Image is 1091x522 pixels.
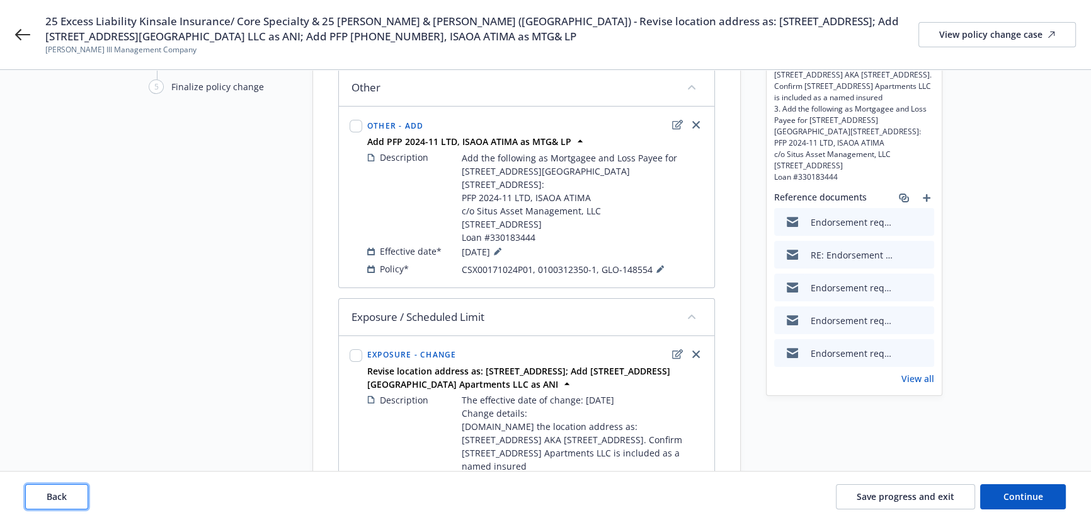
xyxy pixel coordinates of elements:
a: edit [670,347,685,362]
a: associate [896,190,911,206]
button: preview file [918,314,929,327]
span: Other - Add [367,120,423,131]
button: Save progress and exit [836,484,975,509]
a: View all [901,372,934,385]
strong: Revise location address as: [STREET_ADDRESS]; Add [STREET_ADDRESS][GEOGRAPHIC_DATA] Apartments LL... [367,365,670,390]
button: preview file [918,216,929,229]
button: preview file [918,281,929,294]
span: Other [351,80,380,95]
span: Save progress and exit [857,490,954,502]
button: download file [898,248,908,262]
span: Add the following as Mortgagee and Loss Payee for [STREET_ADDRESS][GEOGRAPHIC_DATA][STREET_ADDRES... [462,151,704,244]
a: edit [670,117,685,132]
span: Reference documents [774,190,867,206]
span: Description [380,151,428,164]
div: Endorsement request - [PERSON_NAME] III Management Company - Policy #CSX00171024P01 & 0100312350-... [811,281,893,294]
button: download file [898,347,908,360]
strong: Add PFP 2024-11 LTD, ISAOA ATIMA as MTG& LP [367,136,571,148]
span: [DATE] [462,244,505,259]
span: Description [380,393,428,407]
a: close [688,117,704,132]
div: View policy change case [939,23,1055,47]
span: 25 Excess Liability Kinsale Insurance/ Core Specialty & 25 [PERSON_NAME] & [PERSON_NAME] ([GEOGRA... [45,14,918,44]
span: CSX00171024P01, 0100312350-1, GLO-148554 [462,262,668,277]
div: Finalize policy change [171,80,264,93]
div: Othercollapse content [339,69,714,107]
div: 5 [149,79,164,94]
div: Exposure / Scheduled Limitcollapse content [339,299,714,336]
div: Endorsement request - [PERSON_NAME] III Management Company - Policy #CSX00171024P01 & 0100312350-... [811,314,893,327]
button: download file [898,314,908,327]
span: The effective date of change: [DATE] Change details: 1. Show the location address as: [STREET_ADD... [774,35,934,183]
a: add [919,190,934,206]
div: RE: Endorsement request - [PERSON_NAME] III Management Company - Policy #CSX00171024P01 & 0100312... [811,248,893,262]
span: Policy* [380,262,409,275]
button: download file [898,216,908,229]
span: The effective date of change: [DATE] Change details: [DOMAIN_NAME] the location address as: [STRE... [462,393,704,473]
span: Effective date* [380,245,442,258]
span: Back [47,490,67,502]
span: [PERSON_NAME] III Management Company [45,44,918,55]
button: collapse content [682,77,702,97]
button: Back [25,484,88,509]
div: Endorsement request - [PERSON_NAME] III Management Company - Policy #CSX00171024P01 & 0100312350-... [811,216,893,229]
button: preview file [918,248,929,262]
span: Exposure / Scheduled Limit [351,310,484,325]
div: Endorsement request - [PERSON_NAME] III Management Company - Policy #CSX00171024P01 & 0100312350-... [811,347,893,360]
button: preview file [918,347,929,360]
button: download file [898,281,908,294]
button: collapse content [682,306,702,327]
a: View policy change case [918,22,1076,47]
a: close [688,347,704,362]
span: Continue [1003,490,1043,502]
span: Exposure - Change [367,349,456,360]
button: Continue [980,484,1066,509]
